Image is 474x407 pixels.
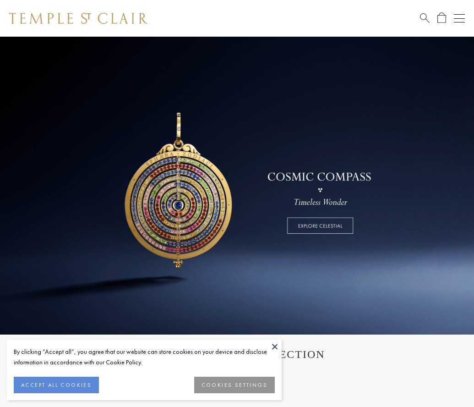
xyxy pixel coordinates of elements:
div: By clicking “Accept all”, you agree that our website can store cookies on your device and disclos... [14,346,275,368]
button: Open navigation [454,13,465,24]
button: ACCEPT ALL COOKIES [14,377,99,393]
a: Open Shopping Bag [437,12,446,24]
a: Search [420,12,430,24]
img: Temple St. Clair [9,13,147,24]
button: COOKIES SETTINGS [194,377,275,393]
